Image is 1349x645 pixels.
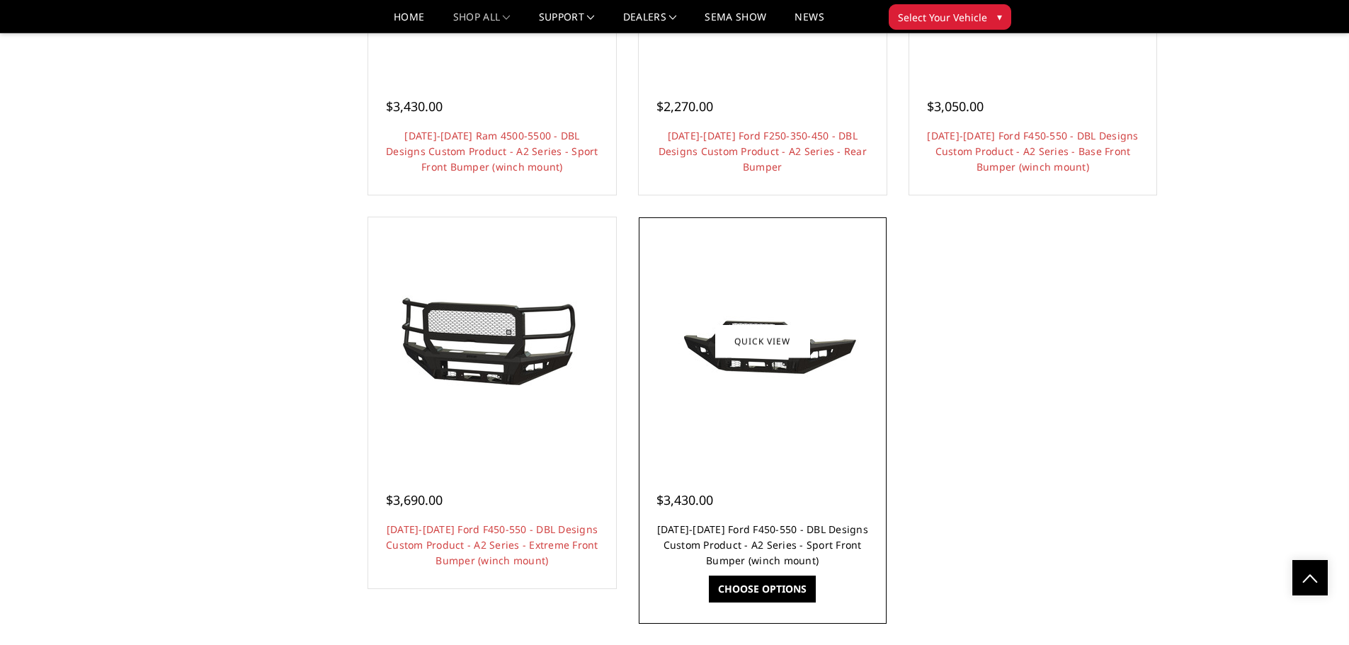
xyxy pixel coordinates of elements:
a: Click to Top [1292,560,1328,595]
img: 2023-2025 Ford F450-550 - DBL Designs Custom Product - A2 Series - Extreme Front Bumper (winch mo... [379,290,605,394]
span: ▾ [997,9,1002,24]
a: Support [539,12,595,33]
span: $3,430.00 [386,98,443,115]
span: $3,050.00 [927,98,984,115]
span: $3,430.00 [656,491,713,508]
a: Home [394,12,424,33]
a: 2023-2025 Ford F450-550 - DBL Designs Custom Product - A2 Series - Extreme Front Bumper (winch mo... [372,221,613,462]
button: Select Your Vehicle [889,4,1011,30]
a: Dealers [623,12,677,33]
a: Choose Options [709,576,816,603]
a: 2023-2025 Ford F450-550 - DBL Designs Custom Product - A2 Series - Sport Front Bumper (winch mount) [642,221,883,462]
a: [DATE]-[DATE] Ford F450-550 - DBL Designs Custom Product - A2 Series - Base Front Bumper (winch m... [927,129,1138,173]
a: [DATE]-[DATE] Ford F450-550 - DBL Designs Custom Product - A2 Series - Sport Front Bumper (winch ... [657,523,868,567]
a: SEMA Show [705,12,766,33]
img: 2023-2025 Ford F450-550 - DBL Designs Custom Product - A2 Series - Sport Front Bumper (winch mount) [649,287,876,395]
iframe: Chat Widget [1278,577,1349,645]
span: $2,270.00 [656,98,713,115]
a: News [795,12,824,33]
span: $3,690.00 [386,491,443,508]
span: Select Your Vehicle [898,10,987,25]
a: [DATE]-[DATE] Ford F250-350-450 - DBL Designs Custom Product - A2 Series - Rear Bumper [659,129,867,173]
a: shop all [453,12,511,33]
a: [DATE]-[DATE] Ram 4500-5500 - DBL Designs Custom Product - A2 Series - Sport Front Bumper (winch ... [386,129,598,173]
a: Quick view [715,325,810,358]
a: [DATE]-[DATE] Ford F450-550 - DBL Designs Custom Product - A2 Series - Extreme Front Bumper (winc... [386,523,598,567]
